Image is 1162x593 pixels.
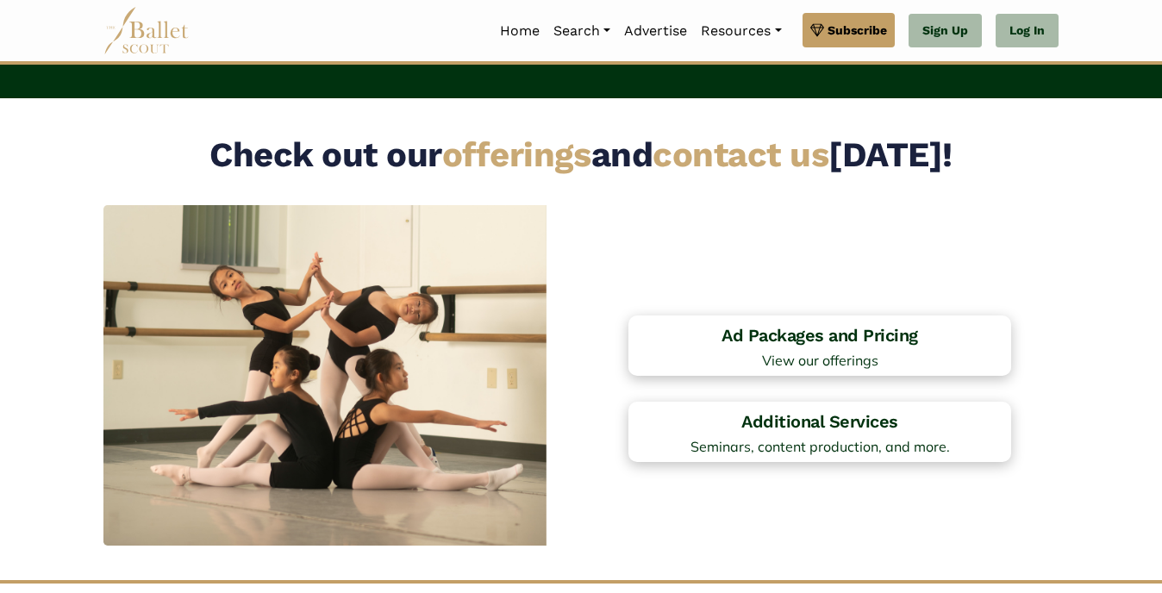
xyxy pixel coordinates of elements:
h2: Check out our and [DATE]! [103,133,1059,178]
span: Subscribe [828,21,887,40]
a: Home [493,13,547,49]
h4: Additional Services [637,410,1002,433]
a: Ad Packages and Pricing View our offerings [628,315,1010,376]
span: Seminars, content production, and more. [637,440,1002,453]
a: Resources [694,13,788,49]
a: Sign Up [909,14,982,48]
a: Log In [996,14,1059,48]
h4: Ad Packages and Pricing [637,324,1002,346]
img: gem.svg [810,21,824,40]
a: Subscribe [803,13,895,47]
a: Search [547,13,617,49]
img: ballerinas [103,205,581,546]
a: Additional Services Seminars, content production, and more. [628,402,1010,462]
span: View our offerings [637,353,1002,367]
a: offerings [442,134,591,175]
a: contact us [653,134,828,175]
a: Advertise [617,13,694,49]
